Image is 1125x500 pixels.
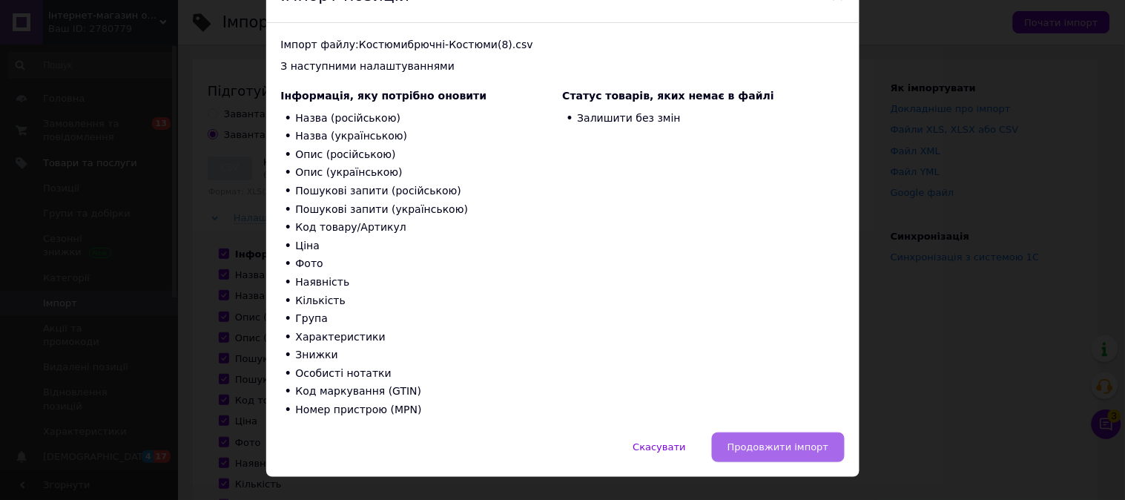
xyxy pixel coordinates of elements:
[281,346,563,365] li: Знижки
[281,364,563,383] li: Особисті нотатки
[563,109,845,128] li: Залишити без змін
[281,90,487,102] span: Інформація, яку потрібно оновити
[281,383,563,401] li: Код маркування (GTIN)
[618,432,702,462] button: Скасувати
[281,273,563,292] li: Наявність
[281,109,563,128] li: Назва (російською)
[281,328,563,346] li: Характеристики
[281,59,845,74] div: З наступними налаштуваннями
[281,145,563,164] li: Опис (російською)
[281,164,563,182] li: Опис (українською)
[728,441,829,453] span: Продовжити імпорт
[281,255,563,274] li: Фото
[281,38,845,53] div: Імпорт файлу: Костюмибрючні-Костюми(8).csv
[281,219,563,237] li: Код товару/Артикул
[281,401,563,420] li: Номер пристрою (MPN)
[281,128,563,146] li: Назва (українською)
[281,182,563,200] li: Пошукові запити (російською)
[712,432,845,462] button: Продовжити імпорт
[281,292,563,310] li: Кількість
[281,310,563,329] li: Група
[281,200,563,219] li: Пошукові запити (українською)
[281,237,563,255] li: Ціна
[563,90,775,102] span: Статус товарів, яких немає в файлі
[633,441,686,453] span: Скасувати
